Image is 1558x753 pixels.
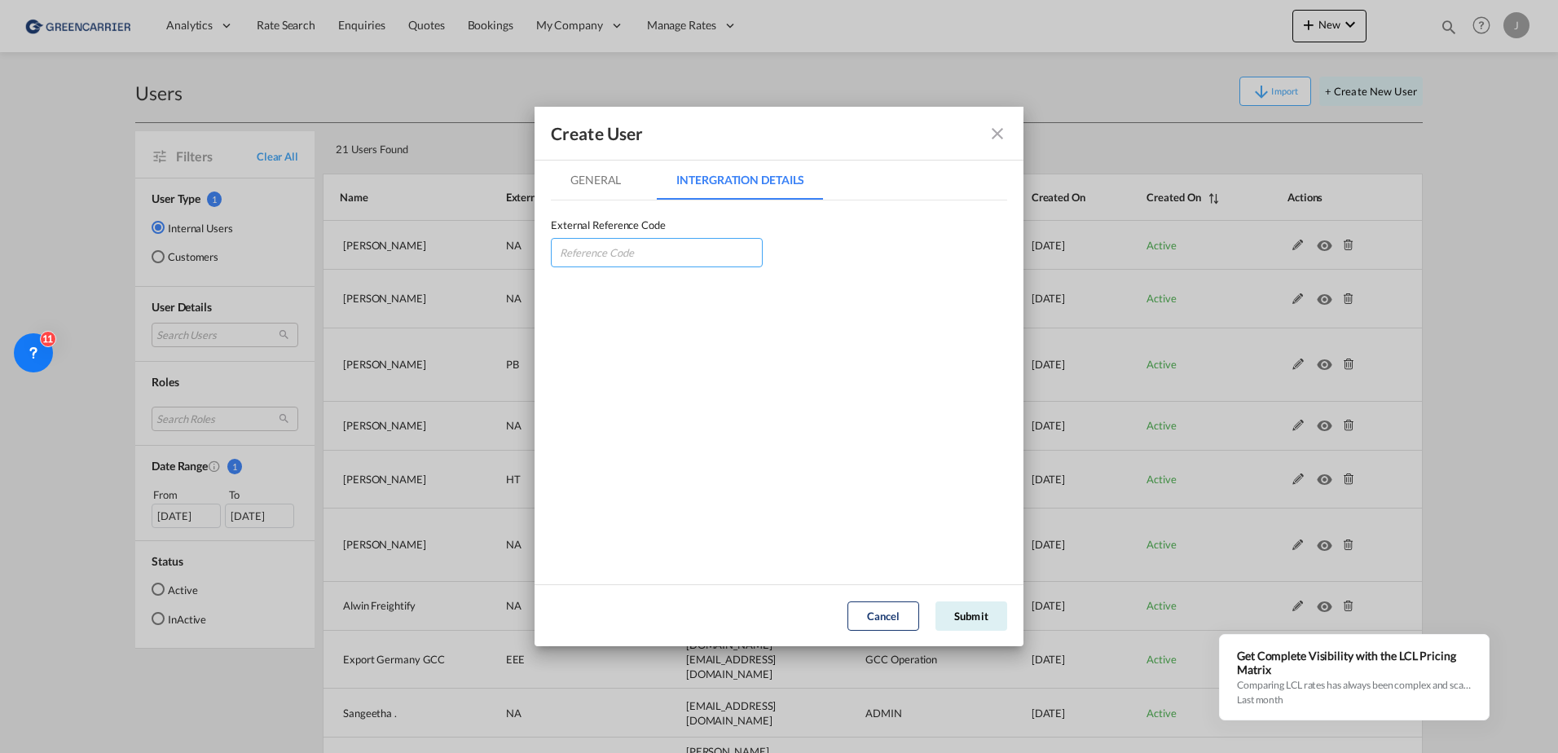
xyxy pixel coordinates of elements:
[847,601,919,631] button: Cancel
[551,217,763,233] label: External Reference Code
[551,161,840,200] md-pagination-wrapper: Use the left and right arrow keys to navigate between tabs
[981,117,1014,150] button: icon-close fg-AAA8AD
[551,238,763,267] input: Reference Code
[551,161,640,200] md-tab-item: General
[535,107,1023,646] md-dialog: GeneralIntergration Details ...
[551,123,643,144] div: Create User
[935,601,1007,631] button: Submit
[657,161,824,200] md-tab-item: Intergration Details
[988,124,1007,143] md-icon: icon-close fg-AAA8AD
